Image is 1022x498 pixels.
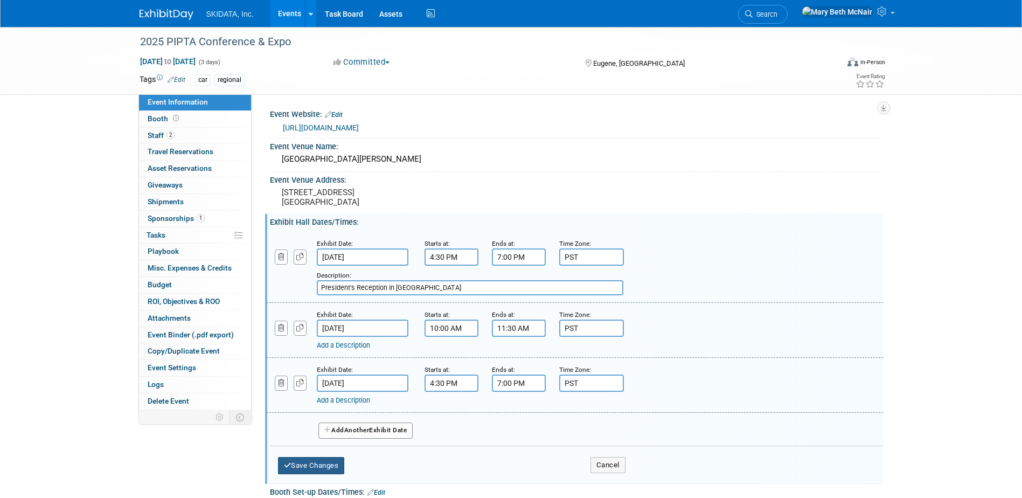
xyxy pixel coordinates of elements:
input: Date [317,248,408,266]
small: Exhibit Date: [317,240,353,247]
a: Misc. Expenses & Credits [139,260,251,276]
small: Time Zone: [559,366,591,373]
td: Tags [140,74,185,86]
small: Ends at: [492,311,515,319]
span: Event Information [148,98,208,106]
small: Ends at: [492,240,515,247]
span: Misc. Expenses & Credits [148,264,232,272]
a: Staff2 [139,128,251,144]
button: Cancel [590,457,625,473]
a: Edit [325,111,343,119]
span: Copy/Duplicate Event [148,347,220,355]
input: Time Zone [559,248,624,266]
span: Booth [148,114,181,123]
span: Asset Reservations [148,164,212,172]
button: AddAnotherExhibit Date [318,423,413,439]
pre: [STREET_ADDRESS] [GEOGRAPHIC_DATA] [282,188,513,207]
a: Attachments [139,310,251,327]
small: Starts at: [425,366,450,373]
div: 2025 PIPTA Conference & Expo [136,32,822,52]
input: Date [317,320,408,337]
a: Add a Description [317,396,370,404]
a: Travel Reservations [139,144,251,160]
span: Budget [148,280,172,289]
span: Attachments [148,314,191,322]
div: In-Person [860,58,885,66]
span: Giveaways [148,181,183,189]
span: Logs [148,380,164,389]
a: Event Information [139,94,251,110]
span: Eugene, [GEOGRAPHIC_DATA] [593,59,685,67]
input: Start Time [425,248,478,266]
small: Exhibit Date: [317,311,353,319]
button: Save Changes [278,457,345,474]
span: Event Binder (.pdf export) [148,330,234,339]
small: Time Zone: [559,311,591,319]
div: Event Rating [856,74,885,79]
span: Search [753,10,777,18]
div: Event Format [775,56,886,72]
span: Playbook [148,247,179,255]
a: Tasks [139,227,251,244]
span: Event Settings [148,363,196,372]
small: Starts at: [425,240,450,247]
div: Event Venue Address: [270,172,883,185]
div: Event Venue Name: [270,139,883,152]
a: Shipments [139,194,251,210]
div: Event Website: [270,106,883,120]
input: Description [317,280,623,295]
img: ExhibitDay [140,9,193,20]
a: Edit [168,76,185,84]
small: Exhibit Date: [317,366,353,373]
img: Mary Beth McNair [802,6,873,18]
span: Staff [148,131,175,140]
span: Travel Reservations [148,147,213,156]
a: Budget [139,277,251,293]
a: Giveaways [139,177,251,193]
a: Edit [367,489,385,496]
span: (3 days) [198,59,220,66]
span: [DATE] [DATE] [140,57,196,66]
input: Date [317,375,408,392]
a: Playbook [139,244,251,260]
td: Personalize Event Tab Strip [211,410,230,424]
button: Committed [330,57,394,68]
a: Asset Reservations [139,161,251,177]
span: Shipments [148,197,184,206]
span: SKIDATA, Inc. [206,10,254,18]
a: Event Binder (.pdf export) [139,327,251,343]
div: Booth Set-up Dates/Times: [270,484,883,498]
input: Time Zone [559,375,624,392]
small: Ends at: [492,366,515,373]
span: Tasks [147,231,165,239]
a: Search [738,5,788,24]
a: Logs [139,377,251,393]
input: Start Time [425,375,478,392]
span: 2 [166,131,175,139]
div: Exhibit Hall Dates/Times: [270,214,883,227]
div: car [195,74,211,86]
a: Copy/Duplicate Event [139,343,251,359]
img: Format-Inperson.png [847,58,858,66]
small: Time Zone: [559,240,591,247]
a: Delete Event [139,393,251,410]
td: Toggle Event Tabs [229,410,251,424]
span: Another [344,426,370,434]
a: Event Settings [139,360,251,376]
span: ROI, Objectives & ROO [148,297,220,306]
a: [URL][DOMAIN_NAME] [283,123,359,132]
input: End Time [492,375,546,392]
span: Delete Event [148,397,189,405]
input: Start Time [425,320,478,337]
a: Add a Description [317,341,370,349]
a: ROI, Objectives & ROO [139,294,251,310]
a: Sponsorships1 [139,211,251,227]
span: Booth not reserved yet [171,114,181,122]
input: End Time [492,320,546,337]
div: [GEOGRAPHIC_DATA][PERSON_NAME] [278,151,875,168]
input: End Time [492,248,546,266]
span: 1 [197,214,205,222]
a: Booth [139,111,251,127]
input: Time Zone [559,320,624,337]
small: Description: [317,272,351,279]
